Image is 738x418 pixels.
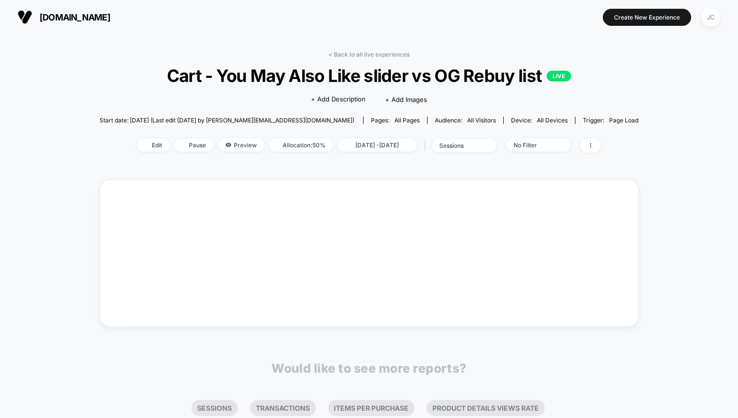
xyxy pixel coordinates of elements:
[126,65,611,86] span: Cart - You May Also Like slider vs OG Rebuy list
[422,139,432,153] span: |
[467,117,496,124] span: All Visitors
[435,117,496,124] div: Audience:
[100,117,354,124] span: Start date: [DATE] (Last edit [DATE] by [PERSON_NAME][EMAIL_ADDRESS][DOMAIN_NAME])
[174,139,213,152] span: Pause
[603,9,691,26] button: Create New Experience
[338,139,417,152] span: [DATE] - [DATE]
[271,361,467,376] p: Would like to see more reports?
[385,96,427,103] span: + Add Images
[137,139,169,152] span: Edit
[427,400,545,416] li: Product Details Views Rate
[18,10,32,24] img: Visually logo
[191,400,238,416] li: Sessions
[250,400,316,416] li: Transactions
[583,117,638,124] div: Trigger:
[218,139,264,152] span: Preview
[394,117,420,124] span: all pages
[698,7,723,27] button: JC
[513,141,553,149] div: No Filter
[15,9,113,25] button: [DOMAIN_NAME]
[328,400,414,416] li: Items Per Purchase
[503,117,575,124] span: Device:
[40,12,110,22] span: [DOMAIN_NAME]
[537,117,568,124] span: all devices
[311,95,366,104] span: + Add Description
[547,71,571,81] p: LIVE
[609,117,638,124] span: Page Load
[328,51,410,58] a: < Back to all live experiences
[269,139,333,152] span: Allocation: 50%
[371,117,420,124] div: Pages:
[701,8,720,27] div: JC
[439,142,478,149] div: sessions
